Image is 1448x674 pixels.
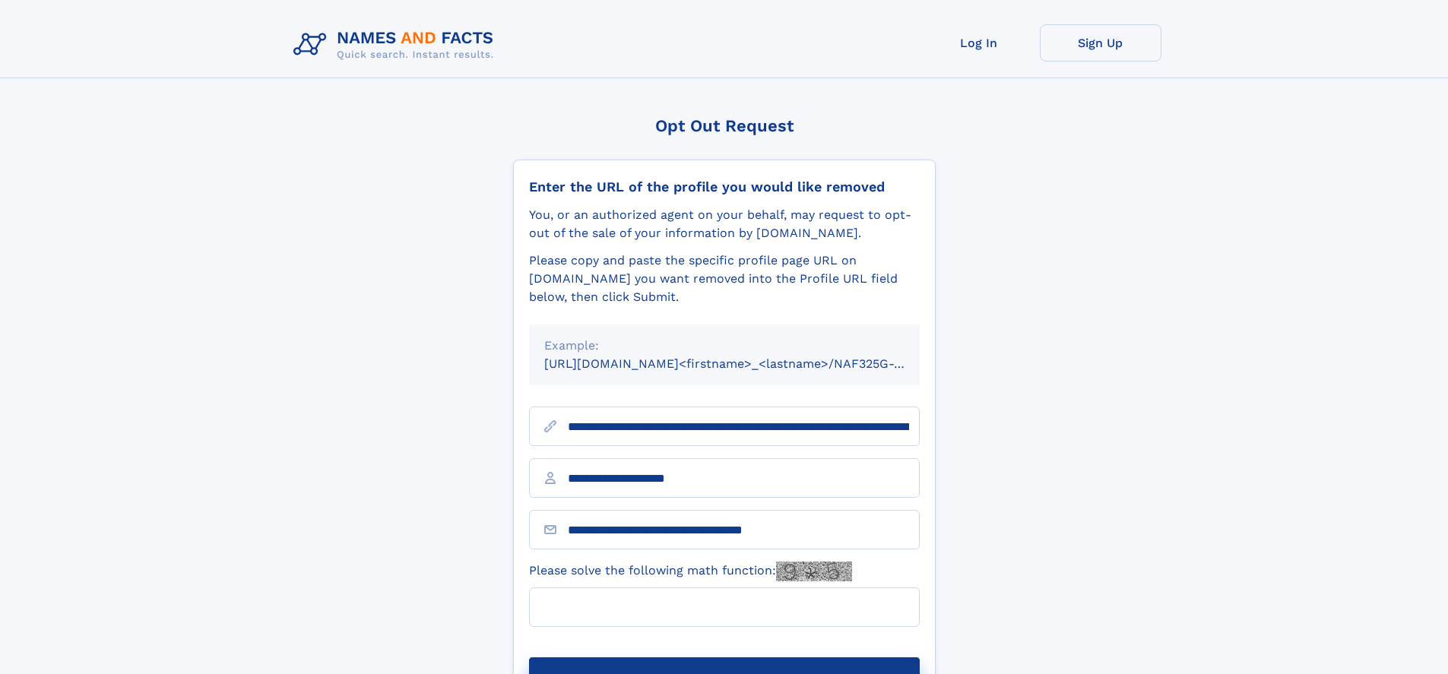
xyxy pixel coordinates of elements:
div: Enter the URL of the profile you would like removed [529,179,920,195]
div: Example: [544,337,905,355]
div: You, or an authorized agent on your behalf, may request to opt-out of the sale of your informatio... [529,206,920,242]
div: Opt Out Request [513,116,936,135]
a: Sign Up [1040,24,1161,62]
div: Please copy and paste the specific profile page URL on [DOMAIN_NAME] you want removed into the Pr... [529,252,920,306]
label: Please solve the following math function: [529,562,852,581]
small: [URL][DOMAIN_NAME]<firstname>_<lastname>/NAF325G-xxxxxxxx [544,356,949,371]
img: Logo Names and Facts [287,24,506,65]
a: Log In [918,24,1040,62]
